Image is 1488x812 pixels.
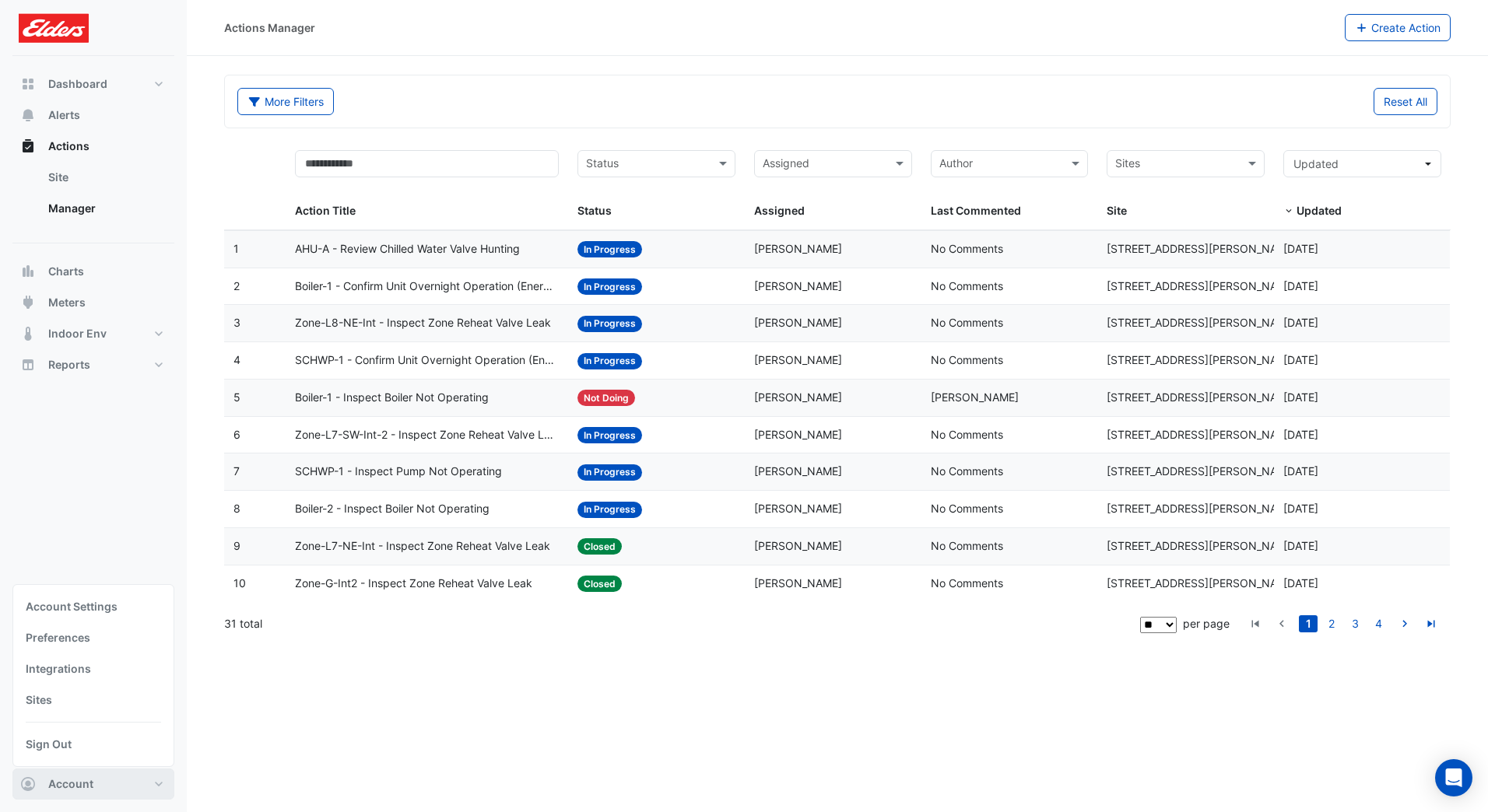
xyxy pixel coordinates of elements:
span: 2025-06-10T10:25:39.586 [1283,316,1318,329]
a: Preferences [19,622,167,653]
div: Open Intercom Messenger [1435,759,1472,796]
li: page 4 [1367,615,1390,632]
span: 2025-04-08T13:51:10.744 [1283,428,1318,441]
span: Status [577,204,612,217]
span: In Progress [577,353,642,369]
button: Charts [12,256,174,287]
a: Account Settings [19,591,167,622]
span: [STREET_ADDRESS][PERSON_NAME] [1107,390,1297,404]
a: Site [36,162,174,193]
span: [STREET_ADDRESS][PERSON_NAME] [1107,464,1297,478]
a: 4 [1369,615,1388,632]
span: 4 [233,353,240,366]
span: SCHWP-1 - Confirm Unit Overnight Operation (Energy Waste) [295,352,559,369]
li: page 3 [1343,615,1367,632]
span: Closed [577,538,622,555]
span: In Progress [577,502,642,518]
div: Actions Manager [224,19,315,36]
span: In Progress [577,316,642,332]
span: No Comments [931,576,1003,590]
span: [STREET_ADDRESS][PERSON_NAME] [1107,353,1297,366]
button: Actions [12,131,174,162]
span: Updated [1293,157,1339,170]
a: go to previous page [1272,615,1291,632]
span: 2025-06-10T10:25:45.232 [1283,279,1318,292]
app-icon: Meters [20,295,36,310]
span: In Progress [577,278,642,295]
span: Last Commented [931,204,1021,217]
span: 2025-04-10T10:21:51.836 [1283,390,1318,404]
button: Updated [1283,150,1441,177]
li: page 1 [1297,615,1320,632]
span: In Progress [577,241,642,257]
span: No Comments [931,502,1003,515]
app-icon: Dashboard [20,76,36,92]
span: No Comments [931,464,1003,478]
span: SCHWP-1 - Inspect Pump Not Operating [295,463,502,481]
span: [STREET_ADDRESS][PERSON_NAME] [1107,279,1297,292]
span: 2025-03-06T12:03:07.904 [1283,539,1318,552]
a: 2 [1322,615,1341,632]
span: Closed [577,576,622,592]
button: Meters [12,287,174,318]
span: 2025-08-19T16:32:06.140 [1283,242,1318,255]
span: 3 [233,316,240,329]
span: In Progress [577,464,642,481]
span: 2025-05-07T15:24:36.749 [1283,353,1318,366]
span: 2025-03-06T12:03:05.126 [1283,576,1318,590]
span: Boiler-1 - Confirm Unit Overnight Operation (Energy Waste) [295,278,559,296]
span: [PERSON_NAME] [754,390,842,404]
span: 5 [233,390,240,404]
a: go to next page [1395,615,1414,632]
span: Updated [1297,204,1342,217]
span: [PERSON_NAME] [754,242,842,255]
span: AHU-A - Review Chilled Water Valve Hunting [295,240,520,258]
span: 9 [233,539,240,552]
span: Zone-L7-SW-Int-2 - Inspect Zone Reheat Valve Leak [295,426,559,444]
span: [STREET_ADDRESS][PERSON_NAME] [1107,502,1297,515]
li: page 2 [1320,615,1343,632]
button: Reset All [1374,88,1437,115]
app-icon: Reports [20,357,36,373]
span: No Comments [931,353,1003,366]
span: 6 [233,428,240,441]
span: per page [1183,617,1230,630]
span: No Comments [931,539,1003,552]
span: [PERSON_NAME] [754,428,842,441]
span: [STREET_ADDRESS][PERSON_NAME] [1107,316,1297,329]
app-icon: Alerts [20,107,36,123]
app-icon: Actions [20,138,36,154]
span: Action Title [295,204,356,217]
a: 3 [1346,615,1364,632]
a: 1 [1299,615,1318,632]
span: Zone-L7-NE-Int - Inspect Zone Reheat Valve Leak [295,537,550,555]
span: No Comments [931,242,1003,255]
a: Manager [36,193,174,224]
span: 7 [233,464,240,478]
span: Indoor Env [48,326,107,341]
span: Boiler-1 - Inspect Boiler Not Operating [295,389,489,407]
span: Meters [48,295,86,310]
span: 1 [233,242,239,255]
span: Charts [48,264,84,279]
span: No Comments [931,279,1003,292]
span: [STREET_ADDRESS][PERSON_NAME] [1107,428,1297,441]
span: [STREET_ADDRESS][PERSON_NAME] [1107,242,1297,255]
span: Not Doing [577,390,635,406]
app-icon: Charts [20,264,36,279]
button: Reports [12,349,174,380]
div: 31 total [224,604,1137,643]
span: [PERSON_NAME] [754,464,842,478]
span: Account [48,776,93,792]
span: Zone-L8-NE-Int - Inspect Zone Reheat Valve Leak [295,314,551,332]
span: No Comments [931,316,1003,329]
div: Actions [12,162,174,230]
span: [PERSON_NAME] [754,539,842,552]
span: In Progress [577,427,642,443]
button: Indoor Env [12,318,174,349]
span: Reports [48,357,90,373]
button: Dashboard [12,68,174,100]
span: Assigned [754,204,805,217]
span: 2025-03-14T08:12:24.168 [1283,502,1318,515]
span: [STREET_ADDRESS][PERSON_NAME] [1107,576,1297,590]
